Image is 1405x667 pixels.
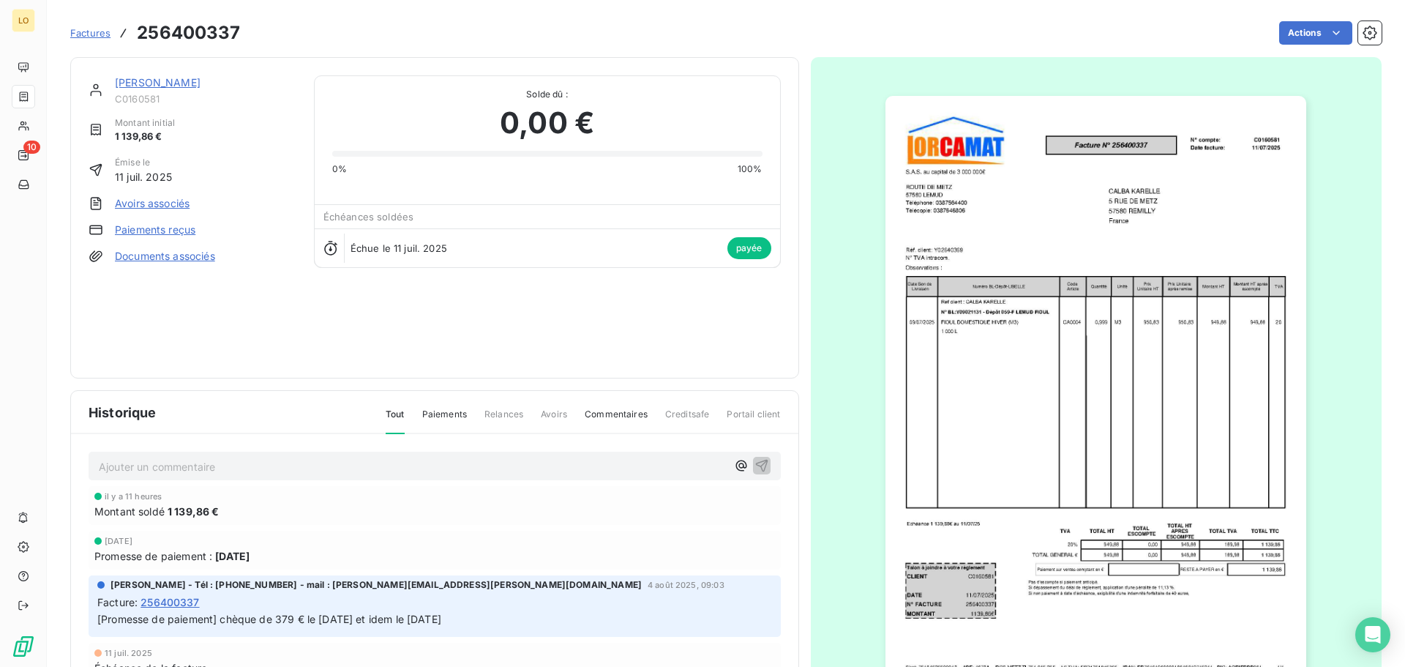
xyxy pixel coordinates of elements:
span: Commentaires [585,408,648,433]
span: 0,00 € [500,101,594,145]
span: 1 139,86 € [168,504,220,519]
span: [DATE] [105,537,132,545]
span: Creditsafe [665,408,710,433]
span: payée [727,237,771,259]
span: 11 juil. 2025 [115,169,172,185]
span: il y a 11 heures [105,492,162,501]
span: Relances [484,408,523,433]
span: 4 août 2025, 09:03 [648,581,724,589]
button: Actions [1279,21,1352,45]
span: 256400337 [140,595,199,610]
h3: 256400337 [137,20,240,46]
span: Factures [70,27,110,39]
span: 10 [23,141,40,154]
span: Promesse de paiement : [94,548,212,564]
a: Factures [70,26,110,40]
span: Facture : [97,595,138,610]
span: Solde dû : [332,88,763,101]
span: Échéances soldées [323,211,414,223]
span: [PERSON_NAME] - Tél : [PHONE_NUMBER] - mail : [PERSON_NAME][EMAIL_ADDRESS][PERSON_NAME][DOMAIN_NAME] [110,578,642,592]
a: Avoirs associés [115,196,190,211]
span: Tout [386,408,405,434]
span: Montant initial [115,116,175,130]
a: [PERSON_NAME] [115,76,201,89]
a: Paiements reçus [115,223,195,237]
span: Paiements [422,408,467,433]
span: Émise le [115,156,172,169]
span: 0% [332,163,347,176]
span: Échue le 11 juil. 2025 [351,242,447,254]
div: LO [12,9,35,32]
a: Documents associés [115,249,215,264]
span: 1 139,86 € [115,130,175,144]
span: Historique [89,403,157,422]
span: [Promesse de paiement] chèque de 379 € le [DATE] et idem le [DATE] [97,613,441,625]
span: Portail client [727,408,780,433]
span: Avoirs [541,408,567,433]
span: Montant soldé [94,504,165,519]
div: Open Intercom Messenger [1355,617,1390,652]
span: [DATE] [215,548,250,564]
img: Logo LeanPay [12,635,35,658]
span: C0160581 [115,93,296,105]
span: 100% [738,163,763,176]
span: 11 juil. 2025 [105,649,152,657]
